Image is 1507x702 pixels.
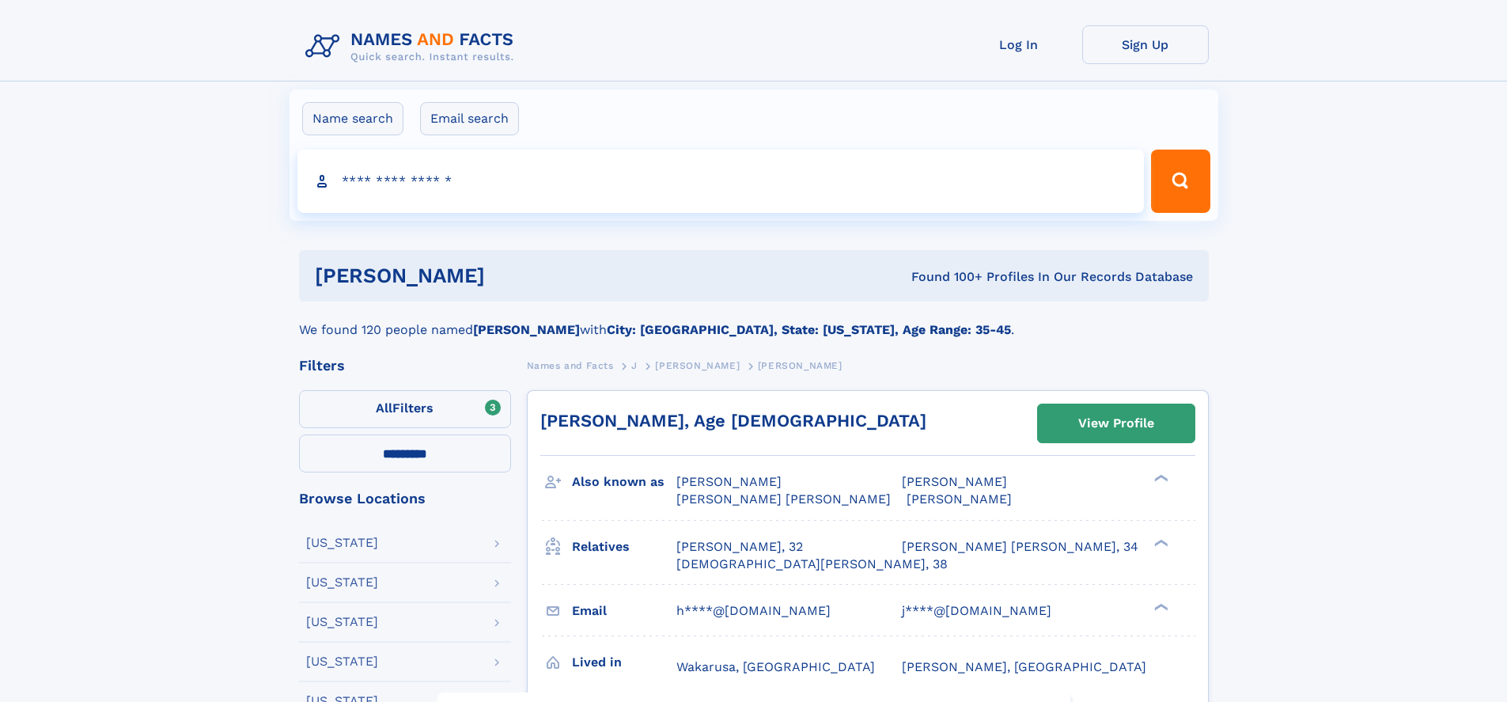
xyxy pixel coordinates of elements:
h3: Relatives [572,533,676,560]
span: [PERSON_NAME], [GEOGRAPHIC_DATA] [902,659,1146,674]
span: [PERSON_NAME] [902,474,1007,489]
span: [PERSON_NAME] [655,360,740,371]
img: Logo Names and Facts [299,25,527,68]
span: All [376,400,392,416]
a: [PERSON_NAME] [PERSON_NAME], 34 [902,538,1138,556]
a: J [631,355,638,375]
div: Found 100+ Profiles In Our Records Database [698,268,1193,286]
div: [US_STATE] [306,655,378,668]
a: [PERSON_NAME], Age [DEMOGRAPHIC_DATA] [540,411,926,431]
span: J [631,360,638,371]
span: [PERSON_NAME] [907,491,1012,507]
a: Sign Up [1082,25,1209,64]
div: [US_STATE] [306,576,378,589]
div: We found 120 people named with . [299,302,1209,340]
a: [DEMOGRAPHIC_DATA][PERSON_NAME], 38 [676,556,948,573]
div: [US_STATE] [306,616,378,628]
div: [US_STATE] [306,537,378,549]
div: Filters [299,359,511,373]
h3: Lived in [572,649,676,676]
input: search input [297,150,1145,213]
div: ❯ [1150,537,1169,548]
label: Filters [299,390,511,428]
span: [PERSON_NAME] [676,474,782,489]
a: Names and Facts [527,355,614,375]
div: ❯ [1150,601,1169,612]
span: Wakarusa, [GEOGRAPHIC_DATA] [676,659,875,674]
a: [PERSON_NAME], 32 [676,538,803,556]
span: [PERSON_NAME] [758,360,842,371]
div: ❯ [1150,473,1169,484]
a: [PERSON_NAME] [655,355,740,375]
label: Email search [420,102,519,135]
button: Search Button [1151,150,1210,213]
span: [PERSON_NAME] [PERSON_NAME] [676,491,891,507]
b: City: [GEOGRAPHIC_DATA], State: [US_STATE], Age Range: 35-45 [607,322,1011,337]
h1: [PERSON_NAME] [315,266,699,286]
div: Browse Locations [299,491,511,506]
label: Name search [302,102,403,135]
h3: Email [572,598,676,624]
h3: Also known as [572,469,676,495]
a: Log In [956,25,1082,64]
b: [PERSON_NAME] [473,322,580,337]
a: View Profile [1038,404,1195,442]
div: View Profile [1078,405,1154,442]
